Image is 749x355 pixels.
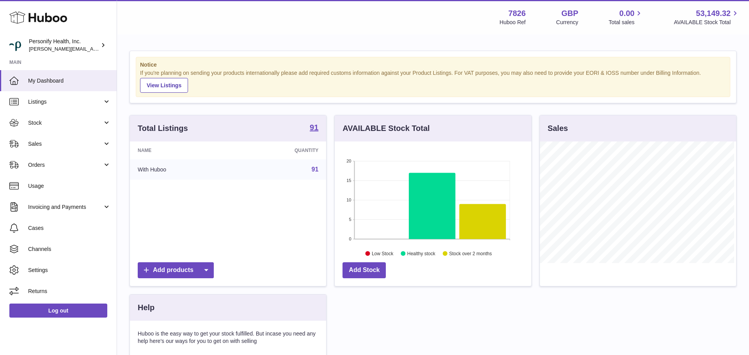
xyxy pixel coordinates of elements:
a: 0.00 Total sales [609,8,643,26]
text: 0 [349,237,351,241]
span: Stock [28,119,103,127]
text: 20 [347,159,351,163]
strong: Notice [140,61,726,69]
h3: Total Listings [138,123,188,134]
text: Low Stock [372,251,394,256]
span: Invoicing and Payments [28,203,103,211]
a: View Listings [140,78,188,93]
text: 15 [347,178,351,183]
a: 53,149.32 AVAILABLE Stock Total [674,8,740,26]
span: Sales [28,140,103,148]
td: With Huboo [130,159,234,180]
span: Channels [28,245,111,253]
span: [PERSON_NAME][EMAIL_ADDRESS][PERSON_NAME][DOMAIN_NAME] [29,46,198,52]
text: 5 [349,217,351,222]
text: 10 [347,198,351,202]
span: AVAILABLE Stock Total [674,19,740,26]
th: Name [130,141,234,159]
strong: 7826 [508,8,526,19]
h3: AVAILABLE Stock Total [343,123,430,134]
span: Listings [28,98,103,106]
strong: 91 [310,124,318,131]
span: Total sales [609,19,643,26]
strong: GBP [561,8,578,19]
div: Huboo Ref [500,19,526,26]
div: Personify Health, Inc. [29,38,99,53]
text: Stock over 2 months [449,251,492,256]
p: Huboo is the easy way to get your stock fulfilled. But incase you need any help here's our ways f... [138,330,318,345]
div: Currency [556,19,579,26]
a: 91 [310,124,318,133]
a: Log out [9,304,107,318]
span: 0.00 [619,8,635,19]
div: If you're planning on sending your products internationally please add required customs informati... [140,69,726,93]
span: My Dashboard [28,77,111,85]
span: Settings [28,267,111,274]
a: 91 [312,166,319,173]
th: Quantity [234,141,327,159]
text: Healthy stock [407,251,436,256]
span: Usage [28,182,111,190]
span: Orders [28,161,103,169]
span: Returns [28,288,111,295]
h3: Help [138,302,154,313]
img: donald.holliday@virginpulse.com [9,39,21,51]
span: Cases [28,224,111,232]
a: Add products [138,262,214,278]
a: Add Stock [343,262,386,278]
span: 53,149.32 [696,8,731,19]
h3: Sales [548,123,568,134]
